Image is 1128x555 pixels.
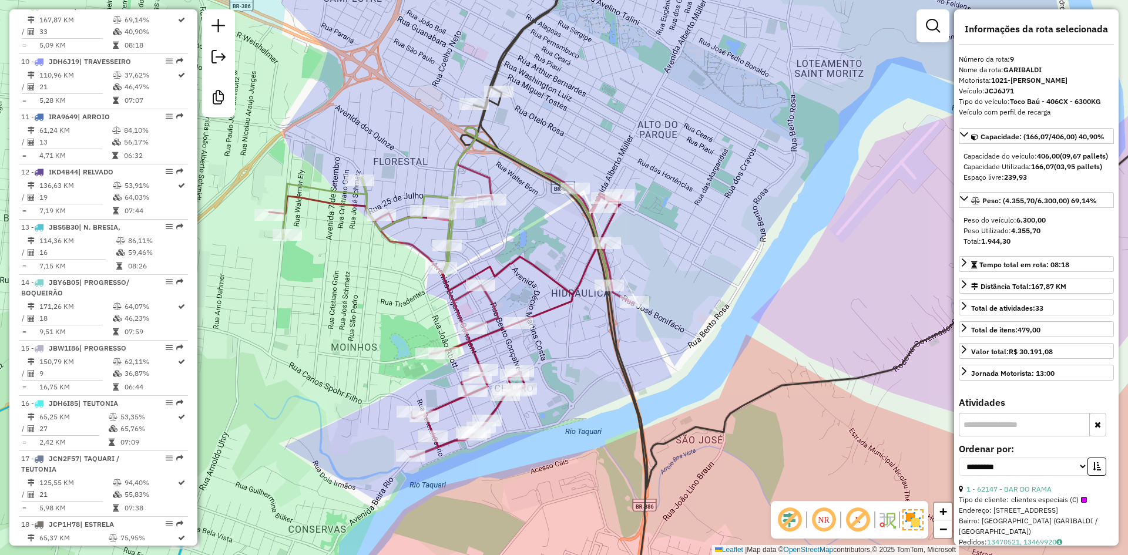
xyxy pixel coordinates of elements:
td: = [21,326,27,338]
i: Total de Atividades [28,249,35,256]
td: = [21,260,27,272]
td: / [21,368,27,379]
td: 110,96 KM [39,69,112,81]
em: Opções [166,344,173,351]
i: Total de Atividades [28,139,35,146]
strong: 406,00 [1037,152,1060,160]
i: % de utilização da cubagem [112,139,121,146]
td: 07:44 [124,205,177,217]
td: 7,15 KM [39,260,116,272]
a: Exibir filtros [921,14,945,38]
i: Tempo total em rota [113,207,119,214]
i: % de utilização da cubagem [113,315,122,322]
i: Rota otimizada [178,16,185,23]
em: Opções [166,58,173,65]
i: % de utilização do peso [113,182,122,189]
div: Veículo com perfil de recarga [959,107,1114,117]
td: 114,36 KM [39,235,116,247]
a: 1 - 62147 - BAR DO RAMA [966,485,1052,493]
td: 136,63 KM [39,180,112,191]
i: Rota otimizada [178,358,185,365]
td: 167,87 KM [39,14,112,26]
div: Tipo do veículo: [959,96,1114,107]
i: Rota otimizada [178,413,185,421]
span: 12 - [21,167,113,176]
a: Nova sessão e pesquisa [207,14,230,41]
em: Rota exportada [176,344,183,351]
em: Opções [166,168,173,175]
td: 5,28 KM [39,95,112,106]
span: JCP1H78 [49,520,80,529]
i: % de utilização do peso [116,237,125,244]
div: Distância Total: [971,281,1066,292]
span: JBW1I86 [49,344,79,352]
td: 56,17% [123,136,183,148]
i: Distância Total [28,479,35,486]
strong: R$ 30.191,08 [1009,347,1053,356]
span: 10 - [21,57,131,66]
h4: Atividades [959,397,1114,408]
td: / [21,136,27,148]
i: % de utilização do peso [113,479,122,486]
strong: Toco Baú - 406CX - 6300KG [1010,97,1101,106]
td: 37,62% [124,69,177,81]
td: 16 [39,247,116,258]
span: 15 - [21,344,126,352]
span: 17 - [21,454,119,473]
div: Peso: (4.355,70/6.300,00) 69,14% [959,210,1114,251]
a: Peso: (4.355,70/6.300,00) 69,14% [959,192,1114,208]
i: Tempo total em rota [113,504,119,512]
td: 5,98 KM [39,502,112,514]
label: Ordenar por: [959,442,1114,456]
td: / [21,312,27,324]
a: Criar modelo [207,86,230,112]
span: JDH6I85 [49,399,78,408]
span: Ocultar NR [810,506,838,534]
i: % de utilização do peso [113,358,122,365]
span: Peso do veículo: [963,216,1046,224]
span: JBS5B30 [49,223,79,231]
h4: Informações da rota selecionada [959,23,1114,35]
em: Rota exportada [176,58,183,65]
td: 53,35% [120,411,177,423]
td: 18 [39,312,112,324]
i: Observações [1056,539,1062,546]
td: 21 [39,489,112,500]
td: = [21,205,27,217]
td: = [21,95,27,106]
span: | PROGRESSO [79,344,126,352]
a: Leaflet [715,546,743,554]
span: Peso: (4.355,70/6.300,00) 69,14% [982,196,1097,205]
i: Distância Total [28,127,35,134]
strong: GARIBALDI [1003,65,1042,74]
td: 55,83% [124,489,177,500]
a: OpenStreetMap [784,546,834,554]
a: Zoom in [934,503,952,520]
span: Total de atividades: [971,304,1043,312]
i: Tempo total em rota [112,152,118,159]
i: Distância Total [28,72,35,79]
span: JDH6J19 [49,57,79,66]
strong: (09,67 pallets) [1060,152,1108,160]
td: 08:18 [124,39,177,51]
td: 21 [39,81,112,93]
span: | TEUTONIA [78,399,118,408]
div: Nome da rota: [959,65,1114,75]
i: Tempo total em rota [116,263,122,270]
em: Rota exportada [176,399,183,406]
i: Total de Atividades [28,194,35,201]
i: % de utilização da cubagem [113,83,122,90]
i: % de utilização da cubagem [109,425,117,432]
button: Ordem crescente [1087,458,1106,476]
a: Total de itens:479,00 [959,321,1114,337]
div: Bairro: [GEOGRAPHIC_DATA] (GARIBALDI / [GEOGRAPHIC_DATA]) [959,516,1114,537]
i: % de utilização do peso [109,534,117,541]
span: JCN2F57 [49,454,79,463]
div: Peso Utilizado: [963,226,1109,236]
span: clientes especiais (C) [1011,495,1087,505]
td: 65,25 KM [39,411,108,423]
td: / [21,191,27,203]
td: / [21,489,27,500]
td: 150,79 KM [39,356,112,368]
td: 16,75 KM [39,381,112,393]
